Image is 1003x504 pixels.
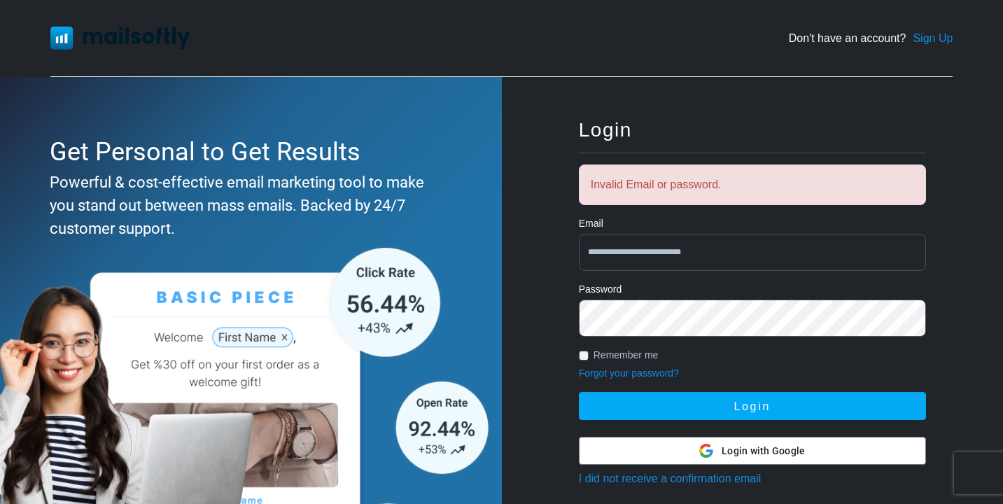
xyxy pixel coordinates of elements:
[789,30,953,47] div: Don't have an account?
[579,282,622,297] label: Password
[579,392,926,420] button: Login
[594,348,659,363] label: Remember me
[50,171,445,240] div: Powerful & cost-effective email marketing tool to make you stand out between mass emails. Backed ...
[50,27,190,49] img: Mailsoftly
[50,133,445,171] div: Get Personal to Get Results
[579,367,679,379] a: Forgot your password?
[579,119,632,141] span: Login
[579,216,603,231] label: Email
[722,444,805,458] span: Login with Google
[579,437,926,465] button: Login with Google
[579,472,762,484] a: I did not receive a confirmation email
[913,30,953,47] a: Sign Up
[579,164,926,205] div: Invalid Email or password.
